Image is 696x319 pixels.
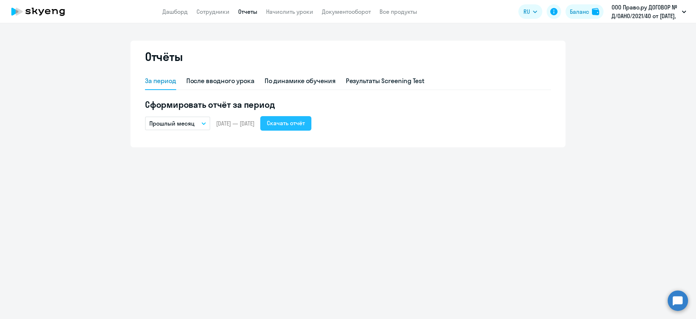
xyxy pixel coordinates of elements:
[265,76,336,86] div: По динамике обучения
[267,119,305,127] div: Скачать отчёт
[612,3,679,20] p: ООО Право.ру ДОГОВОР № Д/OAHO/2021/40 от [DATE], ПРАВО.РУ, АО
[186,76,254,86] div: После вводного урока
[518,4,542,19] button: RU
[570,7,589,16] div: Баланс
[608,3,690,20] button: ООО Право.ру ДОГОВОР № Д/OAHO/2021/40 от [DATE], ПРАВО.РУ, АО
[145,99,551,110] h5: Сформировать отчёт за период
[196,8,229,15] a: Сотрудники
[145,49,183,64] h2: Отчёты
[149,119,195,128] p: Прошлый месяц
[380,8,417,15] a: Все продукты
[346,76,425,86] div: Результаты Screening Test
[266,8,313,15] a: Начислить уроки
[238,8,257,15] a: Отчеты
[216,119,254,127] span: [DATE] — [DATE]
[565,4,604,19] button: Балансbalance
[145,116,210,130] button: Прошлый месяц
[145,76,176,86] div: За период
[592,8,599,15] img: balance
[322,8,371,15] a: Документооборот
[260,116,311,131] button: Скачать отчёт
[162,8,188,15] a: Дашборд
[523,7,530,16] span: RU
